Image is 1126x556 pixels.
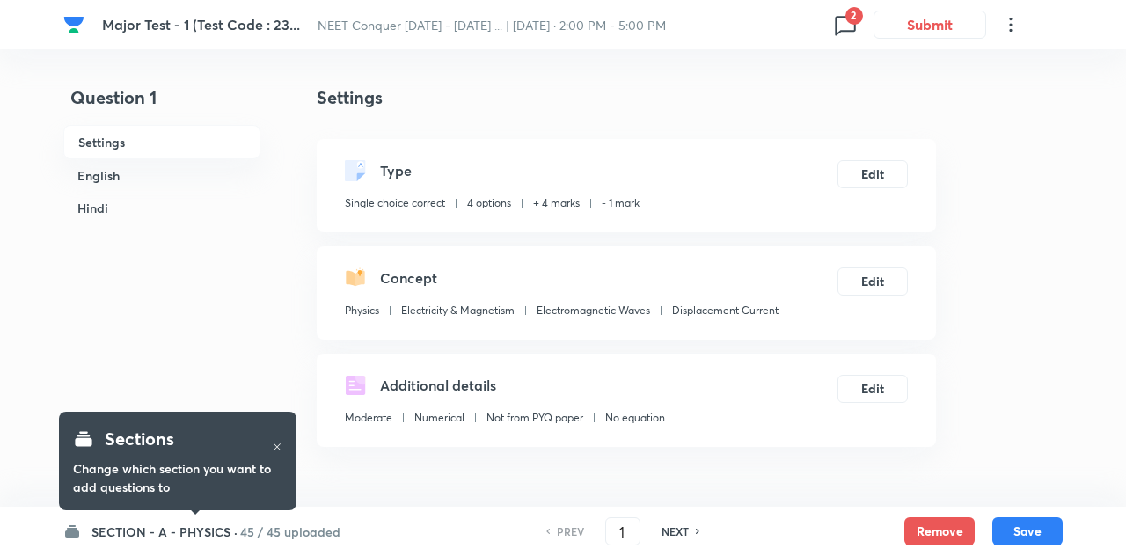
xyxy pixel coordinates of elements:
span: 2 [845,7,863,25]
button: Remove [904,517,975,545]
p: Not from PYQ paper [486,410,583,426]
h6: SECTION - A - PHYSICS · [91,523,238,541]
p: Numerical [414,410,464,426]
h4: Settings [317,84,936,111]
img: Company Logo [63,14,84,35]
p: No equation [605,410,665,426]
button: Save [992,517,1063,545]
h5: Concept [380,267,437,289]
p: - 1 mark [602,195,640,211]
p: Electromagnetic Waves [537,303,650,318]
p: 4 options [467,195,511,211]
img: questionDetails.svg [345,375,366,396]
span: Major Test - 1 (Test Code : 23... [102,15,300,33]
h5: Additional details [380,375,496,396]
h6: Hindi [63,192,260,224]
h6: Settings [63,125,260,159]
p: Single choice correct [345,195,445,211]
h6: PREV [557,523,584,539]
span: NEET Conquer [DATE] - [DATE] ... | [DATE] · 2:00 PM - 5:00 PM [318,17,666,33]
button: Submit [874,11,986,39]
p: Moderate [345,410,392,426]
h4: Question 1 [63,84,260,125]
h6: English [63,159,260,192]
h6: 45 / 45 uploaded [240,523,340,541]
p: Physics [345,303,379,318]
h4: Sections [105,426,174,452]
p: Electricity & Magnetism [401,303,515,318]
p: + 4 marks [533,195,580,211]
h6: Change which section you want to add questions to [73,459,282,496]
button: Edit [837,375,908,403]
h5: Type [380,160,412,181]
img: questionType.svg [345,160,366,181]
img: questionConcept.svg [345,267,366,289]
button: Edit [837,160,908,188]
h6: NEXT [662,523,689,539]
button: Edit [837,267,908,296]
p: Displacement Current [672,303,779,318]
a: Company Logo [63,14,88,35]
